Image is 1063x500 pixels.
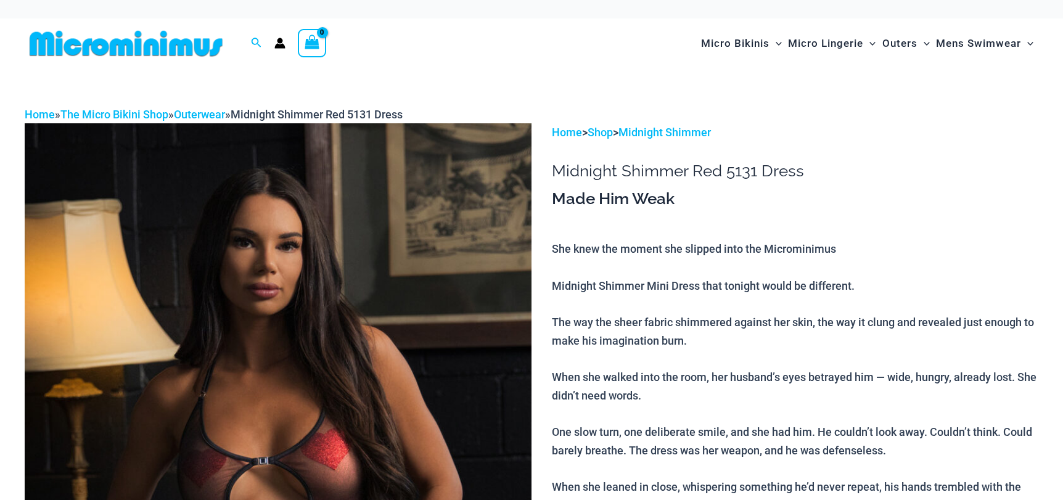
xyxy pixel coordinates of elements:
a: Home [25,108,55,121]
a: View Shopping Cart, empty [298,29,326,57]
a: OutersMenu ToggleMenu Toggle [879,25,933,62]
span: Mens Swimwear [936,28,1021,59]
a: Micro LingerieMenu ToggleMenu Toggle [785,25,879,62]
a: Micro BikinisMenu ToggleMenu Toggle [698,25,785,62]
span: Menu Toggle [1021,28,1033,59]
a: The Micro Bikini Shop [60,108,168,121]
h3: Made Him Weak [552,189,1038,210]
span: Micro Bikinis [701,28,770,59]
img: MM SHOP LOGO FLAT [25,30,228,57]
a: Midnight Shimmer [618,126,711,139]
a: Search icon link [251,36,262,51]
nav: Site Navigation [696,23,1038,64]
a: Mens SwimwearMenu ToggleMenu Toggle [933,25,1036,62]
span: Menu Toggle [917,28,930,59]
span: Menu Toggle [770,28,782,59]
p: > > [552,123,1038,142]
span: Micro Lingerie [788,28,863,59]
a: Account icon link [274,38,285,49]
a: Outerwear [174,108,225,121]
span: Menu Toggle [863,28,876,59]
a: Home [552,126,582,139]
h1: Midnight Shimmer Red 5131 Dress [552,162,1038,181]
span: Midnight Shimmer Red 5131 Dress [231,108,403,121]
span: Outers [882,28,917,59]
a: Shop [588,126,613,139]
span: » » » [25,108,403,121]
